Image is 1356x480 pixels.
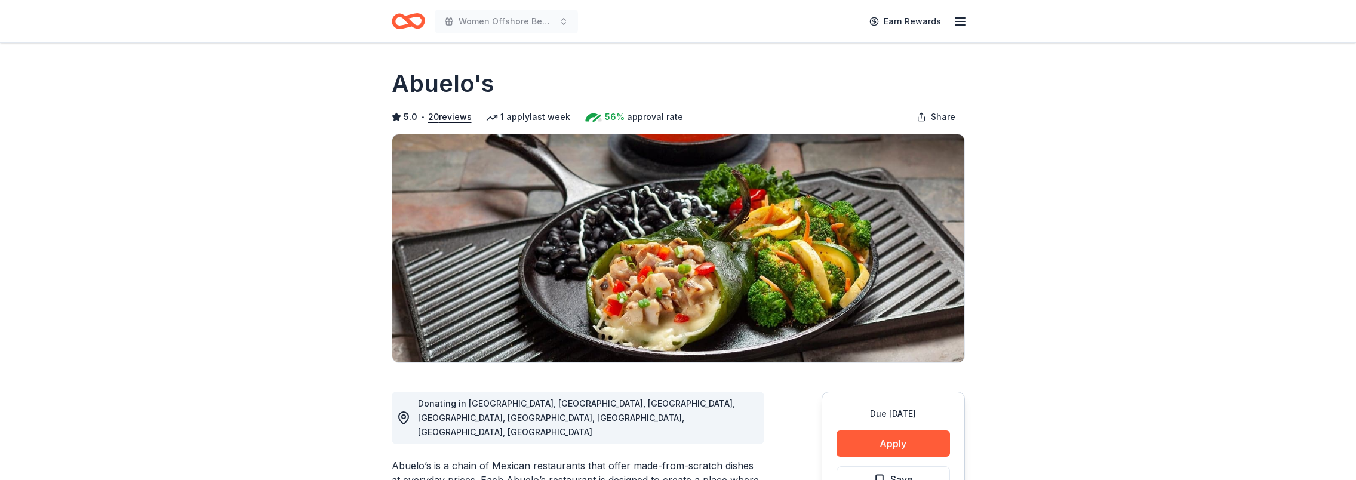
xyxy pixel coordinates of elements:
span: Women Offshore Benefit Gala 2026 [459,14,554,29]
span: Share [931,110,955,124]
h1: Abuelo's [392,67,494,100]
span: 5.0 [404,110,417,124]
button: Share [907,105,965,129]
button: 20reviews [428,110,472,124]
div: 1 apply last week [486,110,570,124]
span: • [420,112,425,122]
div: Due [DATE] [837,407,950,421]
a: Earn Rewards [862,11,948,32]
button: Apply [837,430,950,457]
span: Donating in [GEOGRAPHIC_DATA], [GEOGRAPHIC_DATA], [GEOGRAPHIC_DATA], [GEOGRAPHIC_DATA], [GEOGRAPH... [418,398,735,437]
button: Women Offshore Benefit Gala 2026 [435,10,578,33]
a: Home [392,7,425,35]
img: Image for Abuelo's [392,134,964,362]
span: 56% [605,110,625,124]
span: approval rate [627,110,683,124]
